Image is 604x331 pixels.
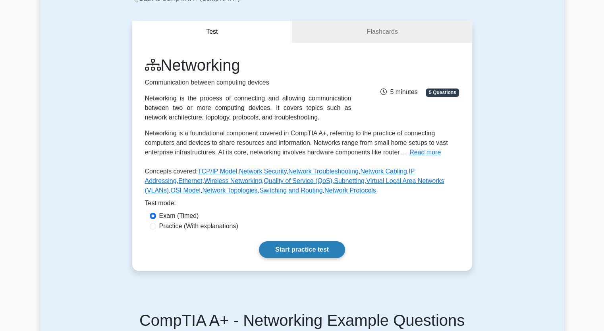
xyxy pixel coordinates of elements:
a: Switching and Routing [259,187,322,194]
a: TCP/IP Model [198,168,237,175]
a: Network Topologies [202,187,257,194]
a: Flashcards [292,21,472,43]
a: OSI Model [170,187,201,194]
span: Networking is a foundational component covered in CompTIA A+, referring to the practice of connec... [145,130,448,156]
h1: Networking [145,56,351,75]
h5: CompTIA A+ - Networking Example Questions [50,311,555,330]
a: Network Cabling [360,168,407,175]
a: Ethernet [178,177,202,184]
a: Start practice test [259,241,345,258]
a: Quality of Service (QoS) [264,177,332,184]
div: Networking is the process of connecting and allowing communication between two or more computing ... [145,94,351,122]
p: Communication between computing devices [145,78,351,87]
p: Concepts covered: , , , , , , , , , , , , , [145,167,459,198]
a: Network Protocols [324,187,376,194]
button: Read more [409,148,441,157]
a: Subnetting [334,177,365,184]
a: Network Security [239,168,287,175]
span: 5 minutes [380,89,417,95]
label: Practice (With explanations) [159,221,238,231]
div: Test mode: [145,198,459,211]
span: 5 Questions [426,89,459,96]
a: Wireless Networking [204,177,262,184]
label: Exam (Timed) [159,211,199,221]
a: Network Troubleshooting [288,168,359,175]
button: Test [132,21,293,43]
